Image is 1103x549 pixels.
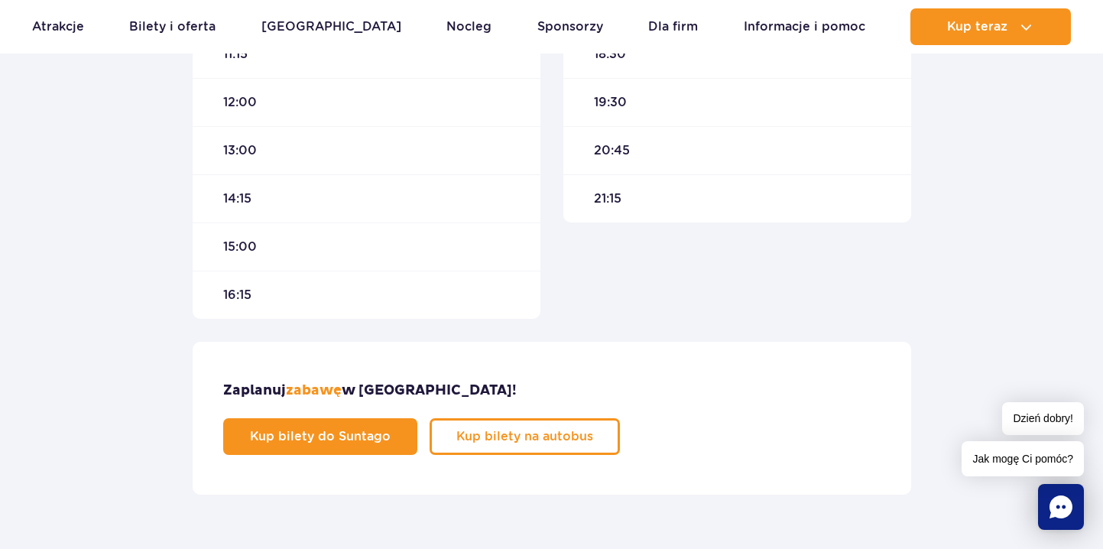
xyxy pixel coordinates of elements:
a: Kup bilety do Suntago [223,418,417,455]
h3: Zaplanuj w [GEOGRAPHIC_DATA]! [223,382,517,400]
span: 11:15 [223,46,248,63]
span: 12:00 [223,94,257,111]
span: zabawę [286,382,342,399]
span: 21:15 [594,190,621,207]
a: Dla firm [648,8,698,45]
div: Chat [1038,484,1084,530]
a: Nocleg [446,8,491,45]
span: 16:15 [223,287,251,304]
a: Atrakcje [32,8,84,45]
button: Kup teraz [910,8,1071,45]
span: Jak mogę Ci pomóc? [962,441,1084,476]
span: 13:00 [223,142,257,159]
span: 20:45 [594,142,630,159]
a: Sponsorzy [537,8,603,45]
a: Bilety i oferta [129,8,216,45]
span: Kup teraz [947,20,1007,34]
span: 15:00 [223,239,257,255]
span: 14:15 [223,190,251,207]
span: Kup bilety na autobus [456,430,593,443]
a: [GEOGRAPHIC_DATA] [261,8,401,45]
span: Dzień dobry! [1002,402,1084,435]
span: 18:30 [594,46,626,63]
span: Kup bilety do Suntago [250,430,391,443]
a: Kup bilety na autobus [430,418,620,455]
span: 19:30 [594,94,627,111]
a: Informacje i pomoc [744,8,865,45]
